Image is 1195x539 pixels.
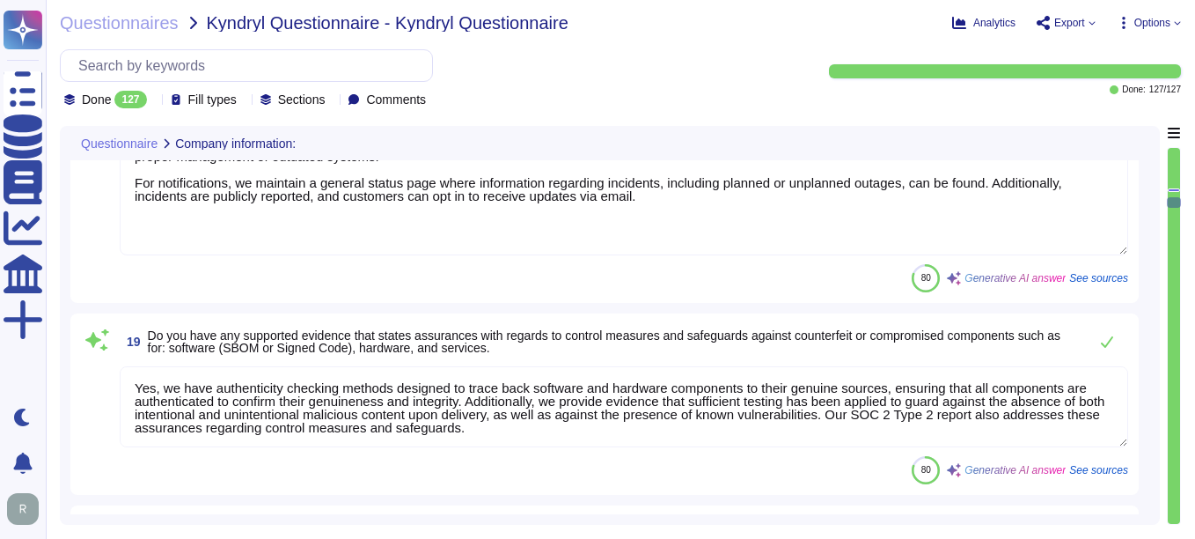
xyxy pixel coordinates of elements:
[1069,465,1128,476] span: See sources
[973,18,1015,28] span: Analytics
[120,366,1128,447] textarea: Yes, we have authenticity checking methods designed to trace back software and hardware component...
[1069,273,1128,284] span: See sources
[148,329,1060,355] span: Do you have any supported evidence that states assurances with regards to control measures and sa...
[120,69,1128,255] textarea: Sectigo is committed to managing end-of-life (EOL) software effectively. Our policies state that ...
[1134,18,1170,28] span: Options
[1122,85,1146,94] span: Done:
[366,93,426,106] span: Comments
[278,93,326,106] span: Sections
[4,490,51,528] button: user
[964,273,1066,284] span: Generative AI answer
[114,91,146,108] div: 127
[82,93,111,106] span: Done
[207,14,568,32] span: Kyndryl Questionnaire - Kyndryl Questionnaire
[921,465,931,475] span: 80
[1149,85,1181,94] span: 127 / 127
[60,14,179,32] span: Questionnaires
[964,465,1066,476] span: Generative AI answer
[70,50,432,81] input: Search by keywords
[1054,18,1085,28] span: Export
[188,93,237,106] span: Fill types
[7,493,39,525] img: user
[175,137,296,150] span: Company information:
[952,16,1015,30] button: Analytics
[120,336,141,348] span: 19
[81,137,158,150] span: Questionnaire
[921,273,931,283] span: 80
